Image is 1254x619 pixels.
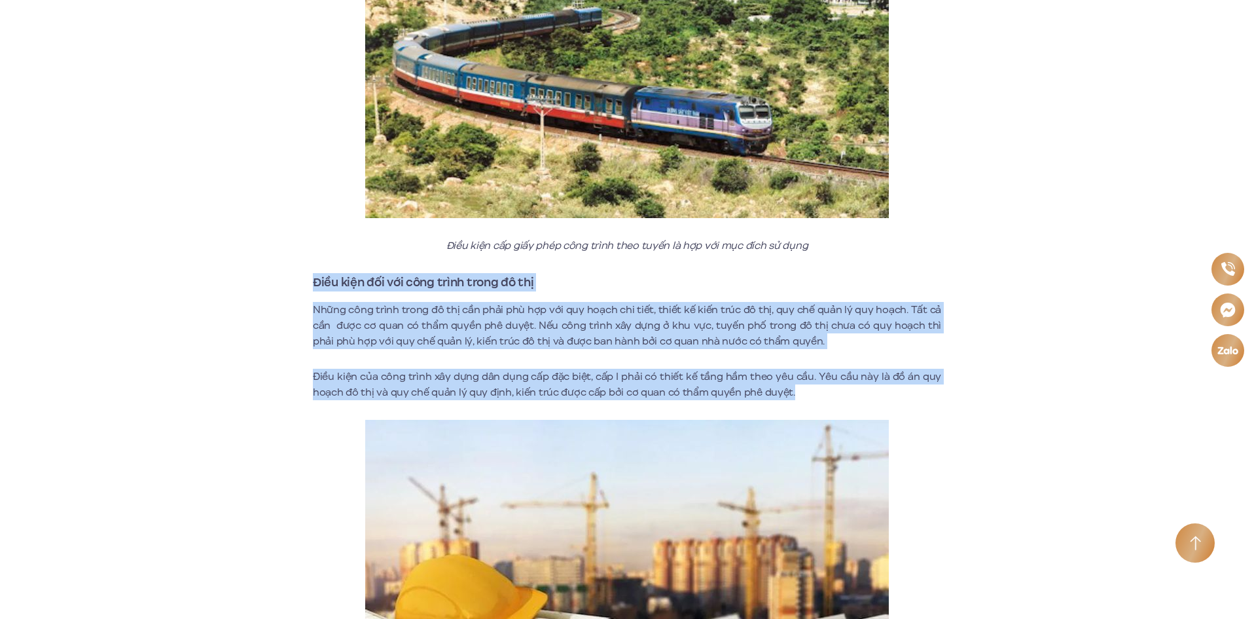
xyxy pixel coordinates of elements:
img: Phone icon [1221,262,1234,276]
strong: Điều kiện đối với công trình trong đô thị [313,274,534,291]
em: Điều kiện cấp giấy phép công trình theo tuyến là hợp với mục đích sử dụng [446,238,808,253]
p: Điều kiện của công trình xây dựng dân dụng cấp đặc biệt, cấp I phải có thiết kế tầng hầm theo yêu... [313,369,941,400]
img: Messenger icon [1220,302,1236,318]
img: Arrow icon [1190,536,1201,551]
p: Những công trình trong đô thị cần phải phù hợp với quy hoạch chi tiết, thiết kế kiến trúc đô thị,... [313,302,941,349]
img: Zalo icon [1217,347,1238,354]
